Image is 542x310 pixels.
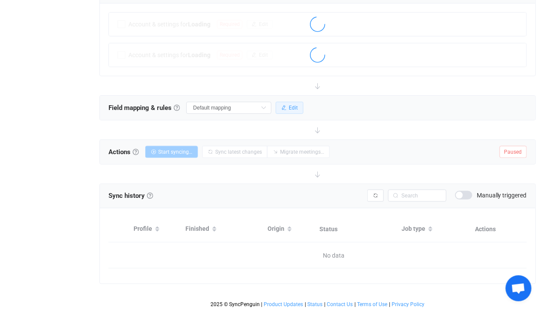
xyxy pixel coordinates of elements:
[280,149,324,155] span: Migrate meetings…
[261,301,262,307] span: |
[327,301,354,307] a: Contact Us
[145,146,198,158] button: Start syncing…
[210,301,260,307] span: 2025 © SyncPenguin
[500,146,527,158] span: Paused
[324,301,325,307] span: |
[315,224,397,234] div: Status
[388,190,446,202] input: Search
[307,301,323,307] a: Status
[392,301,425,307] a: Privacy Policy
[397,222,471,237] div: Job type
[108,145,139,158] span: Actions
[181,222,263,237] div: Finished
[264,301,304,307] a: Product Updates
[477,192,527,198] span: Manually triggered
[108,101,180,114] span: Field mapping & rules
[289,105,298,111] span: Edit
[158,149,192,155] span: Start syncing…
[354,301,356,307] span: |
[186,102,271,114] input: Select
[506,275,532,301] div: Open chat
[389,301,390,307] span: |
[276,102,303,114] button: Edit
[221,242,447,268] span: No data
[215,149,262,155] span: Sync latest changes
[267,146,330,158] button: Migrate meetings…
[202,146,268,158] button: Sync latest changes
[108,192,145,200] span: Sync history
[305,301,306,307] span: |
[308,301,323,307] span: Status
[264,301,303,307] span: Product Updates
[357,301,388,307] span: Terms of Use
[263,222,315,237] div: Origin
[129,222,181,237] div: Profile
[357,301,388,307] a: Terms of Use
[327,301,353,307] span: Contact Us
